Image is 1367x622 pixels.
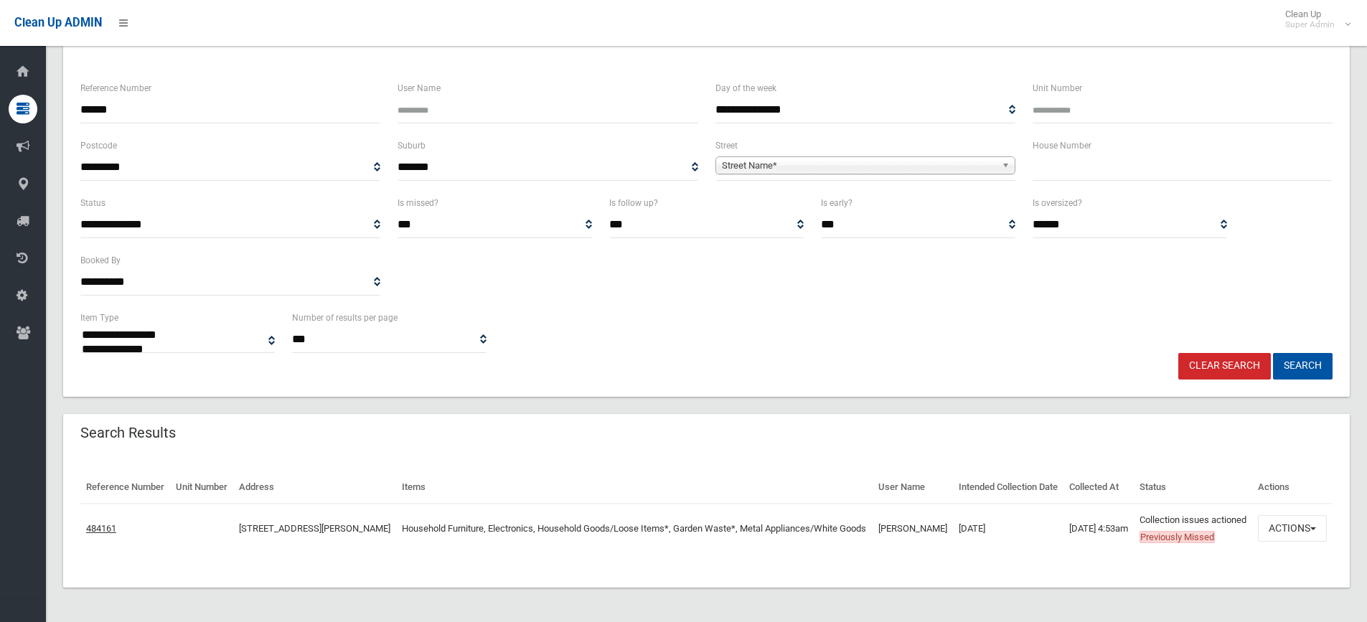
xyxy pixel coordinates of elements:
label: Item Type [80,310,118,326]
span: Clean Up [1278,9,1349,30]
td: [DATE] 4:53am [1063,504,1134,553]
th: Reference Number [80,471,170,504]
label: Day of the week [715,80,776,96]
th: Unit Number [170,471,233,504]
th: Items [396,471,872,504]
label: Booked By [80,253,121,268]
header: Search Results [63,419,193,447]
th: Collected At [1063,471,1134,504]
th: Actions [1252,471,1333,504]
span: Previously Missed [1140,531,1215,543]
label: Suburb [398,138,426,154]
td: Household Furniture, Electronics, Household Goods/Loose Items*, Garden Waste*, Metal Appliances/W... [396,504,872,553]
label: Is oversized? [1033,195,1082,211]
label: Postcode [80,138,117,154]
span: Street Name* [722,157,996,174]
th: Status [1134,471,1252,504]
a: Clear Search [1178,353,1271,380]
td: [DATE] [953,504,1063,553]
label: Number of results per page [292,310,398,326]
label: Unit Number [1033,80,1082,96]
label: House Number [1033,138,1091,154]
a: [STREET_ADDRESS][PERSON_NAME] [239,523,390,534]
small: Super Admin [1285,19,1335,30]
th: Address [233,471,396,504]
th: User Name [873,471,953,504]
label: Is missed? [398,195,438,211]
span: Clean Up ADMIN [14,16,102,29]
td: Collection issues actioned [1134,504,1252,553]
label: User Name [398,80,441,96]
label: Street [715,138,738,154]
td: [PERSON_NAME] [873,504,953,553]
a: 484161 [86,523,116,534]
label: Is follow up? [609,195,658,211]
button: Search [1273,353,1333,380]
label: Reference Number [80,80,151,96]
label: Is early? [821,195,852,211]
th: Intended Collection Date [953,471,1063,504]
button: Actions [1258,515,1327,542]
label: Status [80,195,105,211]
